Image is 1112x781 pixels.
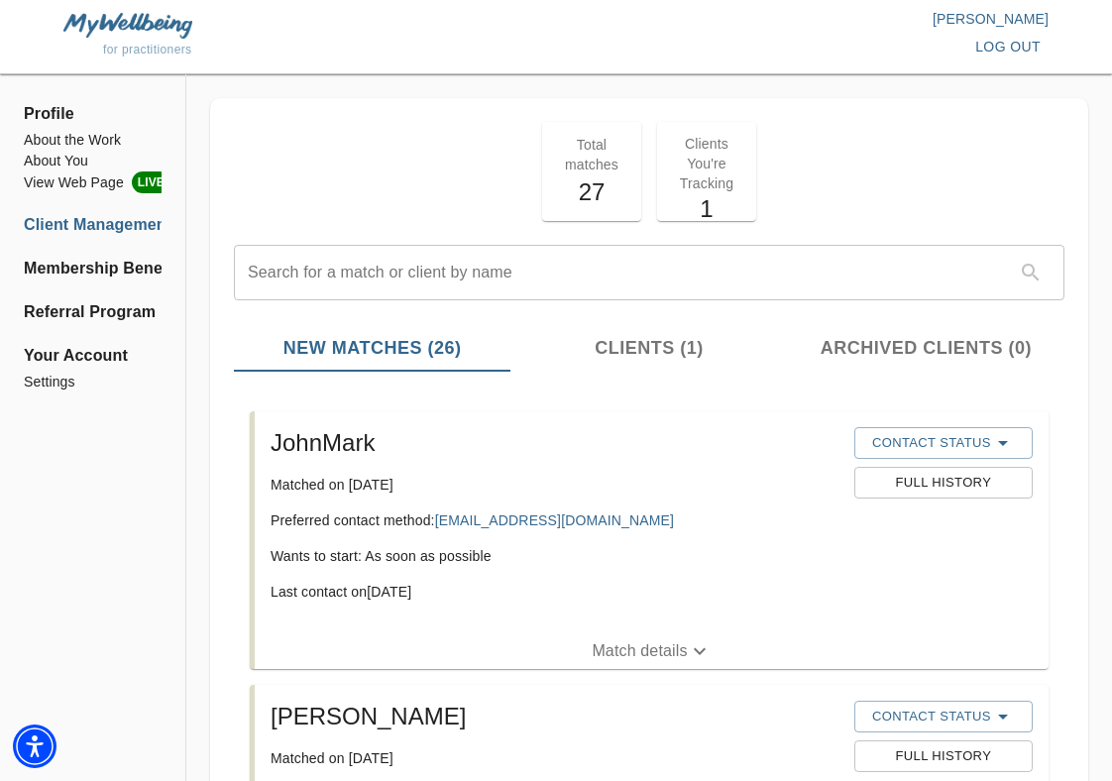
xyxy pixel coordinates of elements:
[854,740,1033,772] button: Full History
[800,335,1053,362] span: Archived Clients (0)
[864,472,1023,495] span: Full History
[24,213,162,237] a: Client Management
[271,546,838,566] p: Wants to start: As soon as possible
[592,639,687,663] p: Match details
[24,372,162,392] a: Settings
[24,171,162,193] a: View Web PageLIVE
[271,701,838,732] h5: [PERSON_NAME]
[246,335,499,362] span: New Matches (26)
[854,427,1033,459] button: Contact Status
[271,475,838,495] p: Matched on [DATE]
[554,176,629,208] h5: 27
[669,134,744,193] p: Clients You're Tracking
[669,193,744,225] h5: 1
[435,512,674,528] a: [EMAIL_ADDRESS][DOMAIN_NAME]
[24,171,162,193] li: View Web Page
[854,701,1033,732] button: Contact Status
[24,257,162,280] a: Membership Benefits
[24,151,162,171] a: About You
[967,29,1049,65] button: log out
[271,582,838,602] p: Last contact on [DATE]
[271,427,838,459] h5: JohnMark
[255,633,1049,669] button: Match details
[864,745,1023,768] span: Full History
[271,748,838,768] p: Matched on [DATE]
[864,705,1023,728] span: Contact Status
[24,300,162,324] a: Referral Program
[271,510,838,530] p: Preferred contact method:
[556,9,1049,29] p: [PERSON_NAME]
[24,130,162,151] a: About the Work
[554,135,629,174] p: Total matches
[854,467,1033,499] button: Full History
[132,171,170,193] span: LIVE
[13,725,56,768] div: Accessibility Menu
[864,431,1023,455] span: Contact Status
[103,43,192,56] span: for practitioners
[975,35,1041,59] span: log out
[63,13,192,38] img: MyWellbeing
[24,344,162,368] span: Your Account
[522,335,775,362] span: Clients (1)
[24,102,162,126] span: Profile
